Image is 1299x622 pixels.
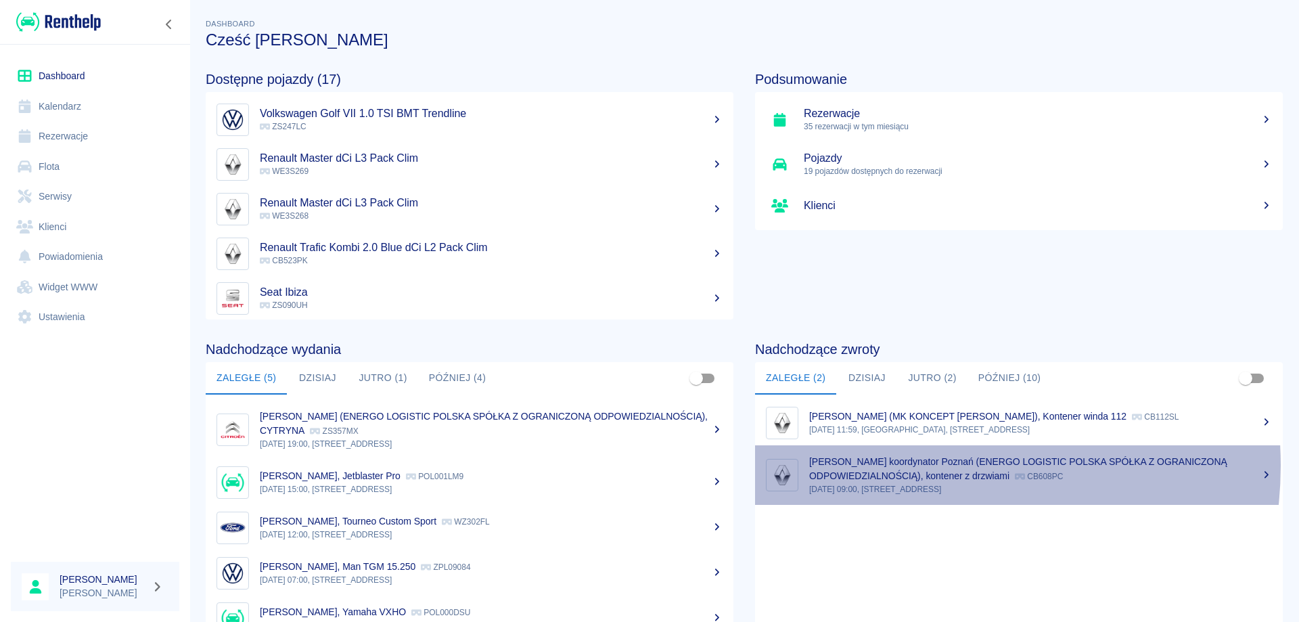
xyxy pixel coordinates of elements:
[220,417,246,443] img: Image
[260,606,406,617] p: [PERSON_NAME], Yamaha VXHO
[220,515,246,541] img: Image
[1233,365,1258,391] span: Pokaż przypisane tylko do mnie
[220,560,246,586] img: Image
[206,341,733,357] h4: Nadchodzące wydania
[11,121,179,152] a: Rezerwacje
[1015,472,1063,481] p: CB608PC
[206,460,733,505] a: Image[PERSON_NAME], Jetblaster Pro POL001LM9[DATE] 15:00, [STREET_ADDRESS]
[804,152,1272,165] h5: Pojazdy
[260,152,723,165] h5: Renault Master dCi L3 Pack Clim
[206,97,733,142] a: ImageVolkswagen Golf VII 1.0 TSI BMT Trendline ZS247LC
[260,107,723,120] h5: Volkswagen Golf VII 1.0 TSI BMT Trendline
[260,122,306,131] span: ZS247LC
[755,341,1283,357] h4: Nadchodzące zwroty
[260,301,308,310] span: ZS090UH
[260,411,708,436] p: [PERSON_NAME] (ENERGO LOGISTIC POLSKA SPÓŁKA Z OGRANICZONĄ ODPOWIEDZIALNOŚCIĄ), CYTRYNA
[260,483,723,495] p: [DATE] 15:00, [STREET_ADDRESS]
[220,196,246,222] img: Image
[804,165,1272,177] p: 19 pojazdów dostępnych do rezerwacji
[206,362,287,395] button: Zaległe (5)
[260,529,723,541] p: [DATE] 12:00, [STREET_ADDRESS]
[206,550,733,596] a: Image[PERSON_NAME], Man TGM 15.250 ZPL09084[DATE] 07:00, [STREET_ADDRESS]
[809,424,1272,436] p: [DATE] 11:59, [GEOGRAPHIC_DATA], [STREET_ADDRESS]
[809,483,1272,495] p: [DATE] 09:00, [STREET_ADDRESS]
[11,152,179,182] a: Flota
[206,30,1283,49] h3: Cześć [PERSON_NAME]
[804,120,1272,133] p: 35 rezerwacji w tym miesiącu
[11,11,101,33] a: Renthelp logo
[1132,412,1179,422] p: CB112SL
[310,426,358,436] p: ZS357MX
[260,211,309,221] span: WE3S268
[206,231,733,276] a: ImageRenault Trafic Kombi 2.0 Blue dCi L2 Pack Clim CB523PK
[206,187,733,231] a: ImageRenault Master dCi L3 Pack Clim WE3S268
[220,286,246,311] img: Image
[220,241,246,267] img: Image
[804,199,1272,213] h5: Klienci
[755,142,1283,187] a: Pojazdy19 pojazdów dostępnych do rezerwacji
[406,472,463,481] p: POL001LM9
[206,276,733,321] a: ImageSeat Ibiza ZS090UH
[809,411,1126,422] p: [PERSON_NAME] (MK KONCEPT [PERSON_NAME]), Kontener winda 112
[755,445,1283,505] a: Image[PERSON_NAME] koordynator Poznań (ENERGO LOGISTIC POLSKA SPÓŁKA Z OGRANICZONĄ ODPOWIEDZIALNO...
[287,362,348,395] button: Dzisiaj
[260,241,723,254] h5: Renault Trafic Kombi 2.0 Blue dCi L2 Pack Clim
[836,362,897,395] button: Dzisiaj
[809,456,1227,481] p: [PERSON_NAME] koordynator Poznań (ENERGO LOGISTIC POLSKA SPÓŁKA Z OGRANICZONĄ ODPOWIEDZIALNOŚCIĄ)...
[260,561,415,572] p: [PERSON_NAME], Man TGM 15.250
[260,516,436,527] p: [PERSON_NAME], Tourneo Custom Sport
[206,20,255,28] span: Dashboard
[755,400,1283,445] a: Image[PERSON_NAME] (MK KONCEPT [PERSON_NAME]), Kontener winda 112 CB112SL[DATE] 11:59, [GEOGRAPHI...
[804,107,1272,120] h5: Rezerwacje
[755,187,1283,225] a: Klienci
[897,362,967,395] button: Jutro (2)
[769,410,795,436] img: Image
[11,212,179,242] a: Klienci
[442,517,490,527] p: WZ302FL
[755,362,836,395] button: Zaległe (2)
[260,574,723,586] p: [DATE] 07:00, [STREET_ADDRESS]
[683,365,709,391] span: Pokaż przypisane tylko do mnie
[16,11,101,33] img: Renthelp logo
[206,71,733,87] h4: Dostępne pojazdy (17)
[220,152,246,177] img: Image
[206,505,733,550] a: Image[PERSON_NAME], Tourneo Custom Sport WZ302FL[DATE] 12:00, [STREET_ADDRESS]
[11,181,179,212] a: Serwisy
[11,242,179,272] a: Powiadomienia
[421,562,470,572] p: ZPL09084
[60,573,146,586] h6: [PERSON_NAME]
[11,302,179,332] a: Ustawienia
[206,400,733,460] a: Image[PERSON_NAME] (ENERGO LOGISTIC POLSKA SPÓŁKA Z OGRANICZONĄ ODPOWIEDZIALNOŚCIĄ), CYTRYNA ZS35...
[769,462,795,488] img: Image
[220,107,246,133] img: Image
[220,470,246,495] img: Image
[11,272,179,303] a: Widget WWW
[159,16,179,33] button: Zwiń nawigację
[967,362,1052,395] button: Później (10)
[11,61,179,91] a: Dashboard
[411,608,470,617] p: POL000DSU
[11,91,179,122] a: Kalendarz
[260,470,401,481] p: [PERSON_NAME], Jetblaster Pro
[260,256,308,265] span: CB523PK
[348,362,417,395] button: Jutro (1)
[260,286,723,299] h5: Seat Ibiza
[260,196,723,210] h5: Renault Master dCi L3 Pack Clim
[260,166,309,176] span: WE3S269
[260,438,723,450] p: [DATE] 19:00, [STREET_ADDRESS]
[60,586,146,600] p: [PERSON_NAME]
[755,97,1283,142] a: Rezerwacje35 rezerwacji w tym miesiącu
[755,71,1283,87] h4: Podsumowanie
[206,142,733,187] a: ImageRenault Master dCi L3 Pack Clim WE3S269
[418,362,497,395] button: Później (4)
